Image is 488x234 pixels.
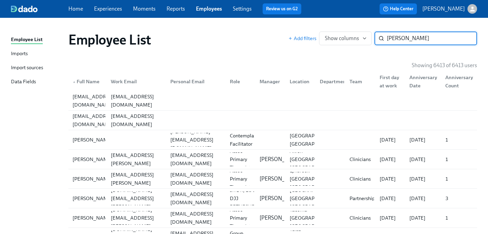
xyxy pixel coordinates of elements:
[11,50,28,58] div: Imports
[325,35,366,42] span: Show columns
[407,214,440,222] div: [DATE]
[72,80,76,84] span: ▲
[317,77,351,86] div: Department
[108,112,165,128] div: [EMAIL_ADDRESS][DOMAIN_NAME]
[11,5,38,12] img: dado
[168,190,224,207] div: [EMAIL_ADDRESS][DOMAIN_NAME]
[11,5,68,12] a: dado
[108,178,165,219] div: [PERSON_NAME][DOMAIN_NAME][EMAIL_ADDRESS][PERSON_NAME][DOMAIN_NAME]
[347,77,374,86] div: Team
[407,155,440,163] div: [DATE]
[168,77,224,86] div: Personal Email
[260,156,302,163] p: [PERSON_NAME]
[196,5,222,12] a: Employees
[11,50,63,58] a: Imports
[257,77,284,86] div: Manager
[70,155,115,163] div: [PERSON_NAME]
[233,5,252,12] a: Settings
[11,64,43,72] div: Import sources
[108,143,165,176] div: [PERSON_NAME][EMAIL_ADDRESS][PERSON_NAME][DOMAIN_NAME]
[68,130,477,149] div: [PERSON_NAME][PERSON_NAME][EMAIL_ADDRESS][DOMAIN_NAME]Contemplative Facilitator[GEOGRAPHIC_DATA],...
[443,194,476,202] div: 3
[422,5,465,13] p: [PERSON_NAME]
[70,175,115,183] div: [PERSON_NAME]
[227,77,254,86] div: Role
[108,77,165,86] div: Work Email
[377,194,404,202] div: [DATE]
[407,73,440,90] div: Anniversary Date
[70,194,115,202] div: [PERSON_NAME]
[68,111,477,130] a: [EMAIL_ADDRESS][DOMAIN_NAME][EMAIL_ADDRESS][DOMAIN_NAME]
[227,132,265,148] div: Contemplative Facilitator
[377,73,404,90] div: First day at work
[168,210,224,226] div: [EMAIL_ADDRESS][DOMAIN_NAME]
[133,5,156,12] a: Moments
[68,208,477,228] a: [PERSON_NAME][PERSON_NAME][DOMAIN_NAME][EMAIL_ADDRESS][PERSON_NAME][DOMAIN_NAME][EMAIL_ADDRESS][D...
[287,206,343,230] div: Tacoma [GEOGRAPHIC_DATA] [GEOGRAPHIC_DATA]
[383,5,413,12] span: Help Center
[440,75,476,88] div: Anniversary Count
[443,73,476,90] div: Anniversary Count
[70,136,115,144] div: [PERSON_NAME]
[266,5,298,12] a: Review us on G2
[108,93,165,109] div: [EMAIL_ADDRESS][DOMAIN_NAME]
[443,155,476,163] div: 1
[377,136,404,144] div: [DATE]
[287,77,314,86] div: Location
[108,162,165,195] div: [PERSON_NAME][EMAIL_ADDRESS][PERSON_NAME][DOMAIN_NAME]
[407,175,440,183] div: [DATE]
[70,75,105,88] div: ▲Full Name
[11,64,63,72] a: Import sources
[68,5,83,12] a: Home
[319,32,372,45] button: Show columns
[68,91,477,111] a: [EMAIL_ADDRESS][DOMAIN_NAME][EMAIL_ADDRESS][DOMAIN_NAME]
[287,186,343,211] div: [GEOGRAPHIC_DATA] [GEOGRAPHIC_DATA] [GEOGRAPHIC_DATA]
[11,36,63,44] a: Employee List
[168,151,224,168] div: [EMAIL_ADDRESS][DOMAIN_NAME]
[94,5,122,12] a: Experiences
[377,175,404,183] div: [DATE]
[227,206,254,230] div: Assoc Primary Therapist
[288,35,316,42] button: Add filters
[11,78,36,86] div: Data Fields
[377,155,404,163] div: [DATE]
[374,75,404,88] div: First day at work
[168,171,224,187] div: [EMAIL_ADDRESS][DOMAIN_NAME]
[387,32,477,45] input: Search by name
[167,5,185,12] a: Reports
[404,75,440,88] div: Anniversary Date
[227,147,254,172] div: Assoc Primary Therapist
[347,175,374,183] div: Clinicians
[443,175,476,183] div: 1
[287,132,344,148] div: [GEOGRAPHIC_DATA], [GEOGRAPHIC_DATA]
[443,214,476,222] div: 1
[68,189,477,208] a: [PERSON_NAME][PERSON_NAME][DOMAIN_NAME][EMAIL_ADDRESS][PERSON_NAME][DOMAIN_NAME][EMAIL_ADDRESS][D...
[11,78,63,86] a: Data Fields
[347,155,374,163] div: Clinicians
[254,75,284,88] div: Manager
[287,167,343,191] div: Lynbrook [GEOGRAPHIC_DATA] [GEOGRAPHIC_DATA]
[284,75,314,88] div: Location
[70,112,118,128] div: [EMAIL_ADDRESS][DOMAIN_NAME]
[260,214,302,222] p: [PERSON_NAME]
[165,75,224,88] div: Personal Email
[168,127,224,152] div: [PERSON_NAME][EMAIL_ADDRESS][DOMAIN_NAME]
[407,194,440,202] div: [DATE]
[11,36,43,44] div: Employee List
[105,75,165,88] div: Work Email
[68,169,477,189] a: [PERSON_NAME][PERSON_NAME][EMAIL_ADDRESS][PERSON_NAME][DOMAIN_NAME][EMAIL_ADDRESS][DOMAIN_NAME]As...
[347,214,374,222] div: Clinicians
[314,75,344,88] div: Department
[412,62,477,69] p: Showing 6413 of 6413 users
[377,214,404,222] div: [DATE]
[287,147,343,172] div: Akron [GEOGRAPHIC_DATA] [GEOGRAPHIC_DATA]
[68,32,151,48] h1: Employee List
[70,214,115,222] div: [PERSON_NAME]
[68,150,477,169] div: [PERSON_NAME][PERSON_NAME][EMAIL_ADDRESS][PERSON_NAME][DOMAIN_NAME][EMAIL_ADDRESS][DOMAIN_NAME]As...
[422,4,477,14] button: [PERSON_NAME]
[443,136,476,144] div: 1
